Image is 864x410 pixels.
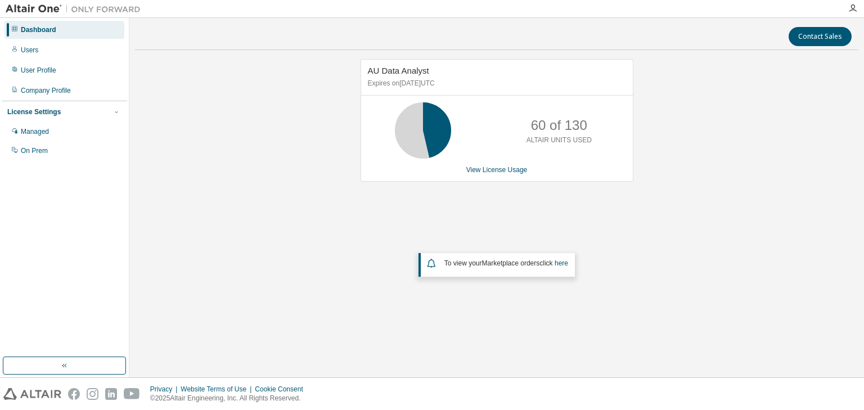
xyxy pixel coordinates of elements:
em: Marketplace orders [482,259,540,267]
img: instagram.svg [87,388,98,400]
div: Managed [21,127,49,136]
button: Contact Sales [789,27,852,46]
div: On Prem [21,146,48,155]
img: Altair One [6,3,146,15]
div: Privacy [150,385,181,394]
div: Cookie Consent [255,385,309,394]
div: License Settings [7,107,61,116]
div: User Profile [21,66,56,75]
p: © 2025 Altair Engineering, Inc. All Rights Reserved. [150,394,310,403]
p: ALTAIR UNITS USED [526,136,592,145]
a: here [555,259,568,267]
img: altair_logo.svg [3,388,61,400]
p: Expires on [DATE] UTC [368,79,623,88]
div: Dashboard [21,25,56,34]
div: Company Profile [21,86,71,95]
span: AU Data Analyst [368,66,429,75]
div: Users [21,46,38,55]
img: linkedin.svg [105,388,117,400]
div: Website Terms of Use [181,385,255,394]
a: View License Usage [466,166,528,174]
span: To view your click [444,259,568,267]
img: facebook.svg [68,388,80,400]
img: youtube.svg [124,388,140,400]
p: 60 of 130 [531,116,587,135]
